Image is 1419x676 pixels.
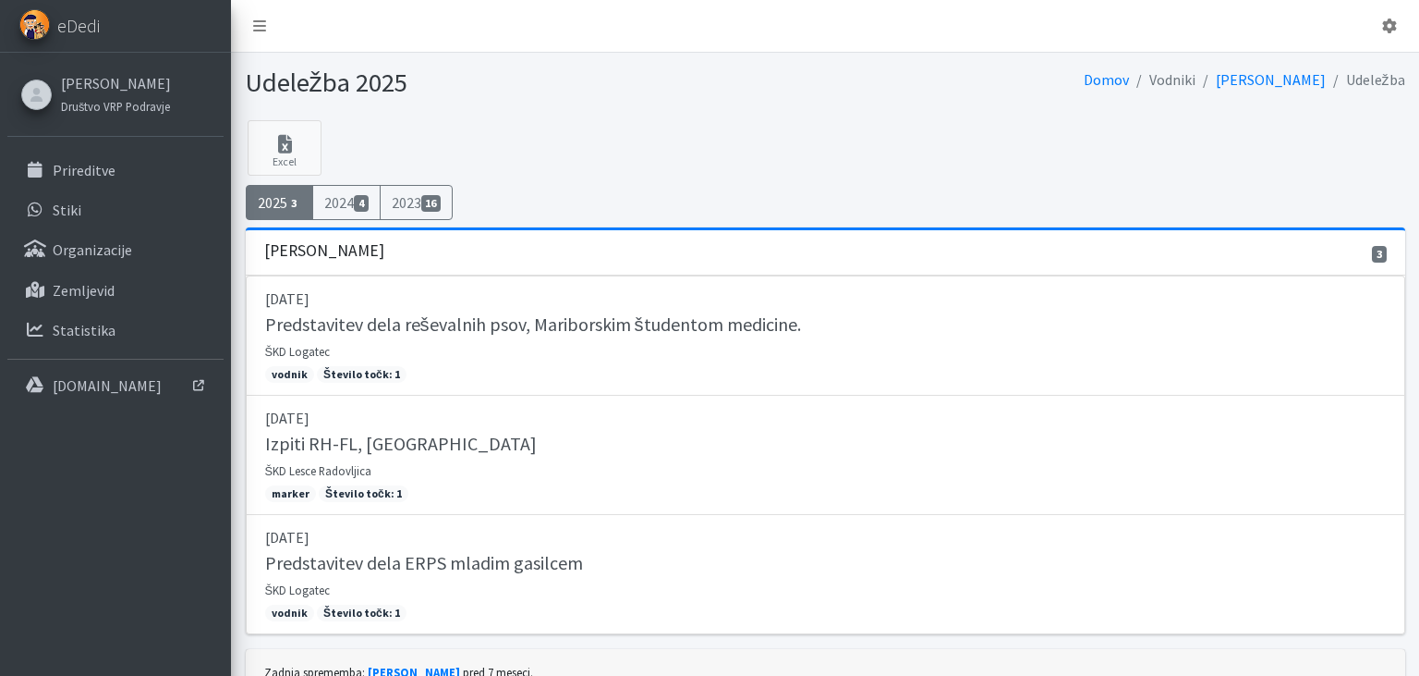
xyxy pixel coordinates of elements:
[354,195,369,212] span: 4
[53,240,132,259] p: Organizacije
[1216,70,1326,89] a: [PERSON_NAME]
[1372,246,1387,263] span: 3
[53,201,81,219] p: Stiki
[1326,67,1405,93] li: Udeležba
[7,231,224,268] a: Organizacije
[19,9,50,40] img: eDedi
[53,321,115,339] p: Statistika
[264,241,384,261] h3: [PERSON_NAME]
[61,72,171,94] a: [PERSON_NAME]
[246,396,1405,515] a: [DATE] Izpiti RH-FL, [GEOGRAPHIC_DATA] ŠKD Lesce Radovljica marker Število točk: 1
[265,605,314,621] span: vodnik
[57,12,100,40] span: eDedi
[421,195,442,212] span: 16
[287,195,302,212] span: 3
[265,288,1386,310] p: [DATE]
[265,366,314,383] span: vodnik
[265,407,1386,429] p: [DATE]
[265,583,331,597] small: ŠKD Logatec
[7,272,224,309] a: Zemljevid
[265,552,583,574] h5: Predstavitev dela ERPS mladim gasilcem
[246,276,1405,396] a: [DATE] Predstavitev dela reševalnih psov, Mariborskim študentom medicine. ŠKD Logatec vodnik Štev...
[1084,70,1129,89] a: Domov
[265,433,537,455] h5: Izpiti RH-FL, [GEOGRAPHIC_DATA]
[265,485,316,502] span: marker
[246,185,314,220] a: 20253
[7,312,224,349] a: Statistika
[246,515,1405,634] a: [DATE] Predstavitev dela ERPS mladim gasilcem ŠKD Logatec vodnik Število točk: 1
[7,152,224,189] a: Prireditve
[61,99,170,114] small: Društvo VRP Podravje
[265,344,331,359] small: ŠKD Logatec
[246,67,819,99] h1: Udeležba 2025
[248,120,321,176] a: Excel
[1129,67,1195,93] li: Vodniki
[312,185,381,220] a: 20244
[317,605,406,621] span: Število točk: 1
[61,94,171,117] a: Društvo VRP Podravje
[53,161,115,179] p: Prireditve
[265,463,372,478] small: ŠKD Lesce Radovljica
[319,485,408,502] span: Število točk: 1
[380,185,454,220] a: 202316
[53,376,162,395] p: [DOMAIN_NAME]
[265,526,1386,548] p: [DATE]
[7,367,224,404] a: [DOMAIN_NAME]
[7,191,224,228] a: Stiki
[53,281,115,300] p: Zemljevid
[317,366,406,383] span: Število točk: 1
[265,313,801,336] h5: Predstavitev dela reševalnih psov, Mariborskim študentom medicine.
